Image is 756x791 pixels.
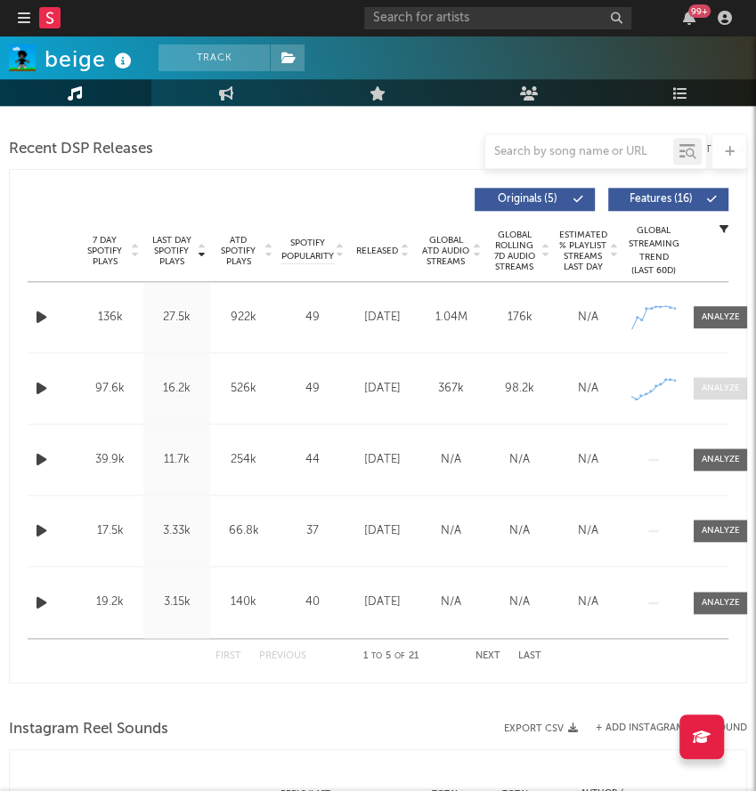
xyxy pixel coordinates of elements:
[356,246,398,256] span: Released
[608,188,728,211] button: Features(16)
[421,593,481,611] div: N/A
[578,723,747,733] div: + Add Instagram Reel Sound
[371,652,382,660] span: to
[81,593,139,611] div: 19.2k
[353,522,412,540] div: [DATE]
[81,235,128,267] span: 7 Day Spotify Plays
[148,380,206,398] div: 16.2k
[215,451,272,469] div: 254k
[485,145,673,159] input: Search by song name or URL
[81,451,139,469] div: 39.9k
[620,194,702,205] span: Features ( 16 )
[421,522,481,540] div: N/A
[421,451,481,469] div: N/A
[490,522,549,540] div: N/A
[215,380,272,398] div: 526k
[504,723,578,734] button: Export CSV
[490,593,549,611] div: N/A
[281,380,344,398] div: 49
[421,380,481,398] div: 367k
[148,235,195,267] span: Last Day Spotify Plays
[215,651,241,661] button: First
[421,309,481,327] div: 1.04M
[627,224,680,278] div: Global Streaming Trend (Last 60D)
[394,652,405,660] span: of
[558,593,618,611] div: N/A
[558,380,618,398] div: N/A
[486,194,568,205] span: Originals ( 5 )
[215,235,262,267] span: ATD Spotify Plays
[688,4,711,18] div: 99 +
[81,380,139,398] div: 97.6k
[353,309,412,327] div: [DATE]
[281,237,334,263] span: Spotify Popularity
[148,593,206,611] div: 3.15k
[342,646,440,667] div: 1 5 21
[490,451,549,469] div: N/A
[558,230,607,272] span: Estimated % Playlist Streams Last Day
[45,44,136,74] div: beige
[81,309,139,327] div: 136k
[281,593,344,611] div: 40
[81,522,139,540] div: 17.5k
[148,451,206,469] div: 11.7k
[596,723,747,733] button: + Add Instagram Reel Sound
[281,309,344,327] div: 49
[281,522,344,540] div: 37
[215,522,272,540] div: 66.8k
[475,188,595,211] button: Originals(5)
[215,593,272,611] div: 140k
[683,11,695,25] button: 99+
[490,380,549,398] div: 98.2k
[353,451,412,469] div: [DATE]
[558,451,618,469] div: N/A
[558,309,618,327] div: N/A
[148,522,206,540] div: 3.33k
[353,593,412,611] div: [DATE]
[490,309,549,327] div: 176k
[353,380,412,398] div: [DATE]
[364,7,631,29] input: Search for artists
[9,719,168,740] span: Instagram Reel Sounds
[421,235,470,267] span: Global ATD Audio Streams
[490,230,539,272] span: Global Rolling 7D Audio Streams
[148,309,206,327] div: 27.5k
[281,451,344,469] div: 44
[259,651,306,661] button: Previous
[518,651,541,661] button: Last
[215,309,272,327] div: 922k
[558,522,618,540] div: N/A
[159,44,270,71] button: Track
[476,651,500,661] button: Next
